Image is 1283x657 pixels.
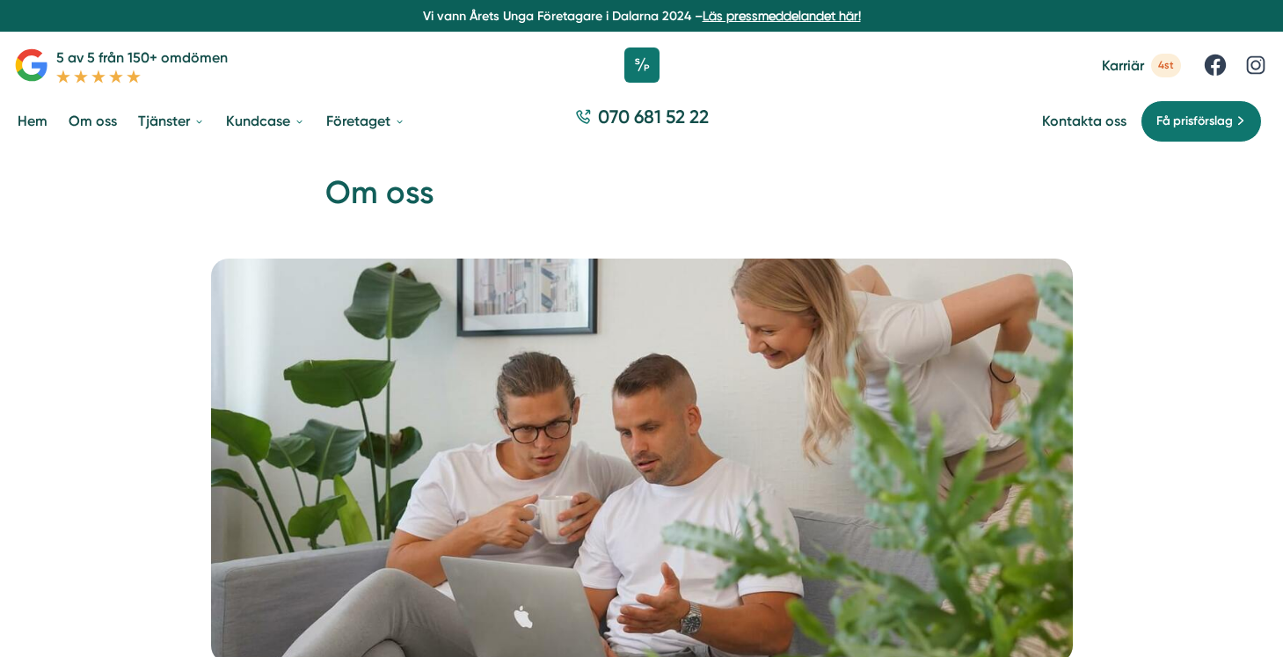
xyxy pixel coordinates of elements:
[325,172,959,229] h1: Om oss
[7,7,1276,25] p: Vi vann Årets Unga Företagare i Dalarna 2024 –
[323,99,409,143] a: Företaget
[598,104,709,129] span: 070 681 52 22
[703,9,861,23] a: Läs pressmeddelandet här!
[222,99,309,143] a: Kundcase
[1102,57,1144,74] span: Karriär
[135,99,208,143] a: Tjänster
[1102,54,1181,77] a: Karriär 4st
[65,99,120,143] a: Om oss
[1156,112,1233,131] span: Få prisförslag
[1042,113,1126,129] a: Kontakta oss
[14,99,51,143] a: Hem
[1151,54,1181,77] span: 4st
[1141,100,1262,142] a: Få prisförslag
[56,47,228,69] p: 5 av 5 från 150+ omdömen
[568,104,716,138] a: 070 681 52 22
